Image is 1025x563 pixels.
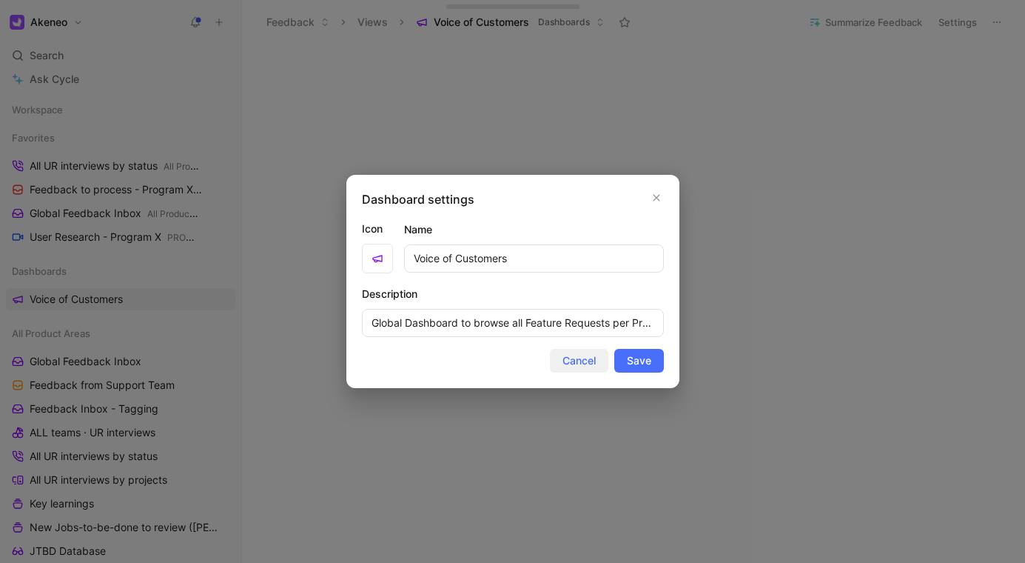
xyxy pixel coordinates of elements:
[614,349,664,373] button: Save
[362,285,417,303] h2: Description
[404,221,432,239] h2: Name
[627,352,651,370] span: Save
[404,244,664,273] input: Your view name
[562,352,596,370] span: Cancel
[550,349,608,373] button: Cancel
[362,190,474,208] h2: Dashboard settings
[362,309,664,337] input: Your view description
[362,220,393,238] label: Icon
